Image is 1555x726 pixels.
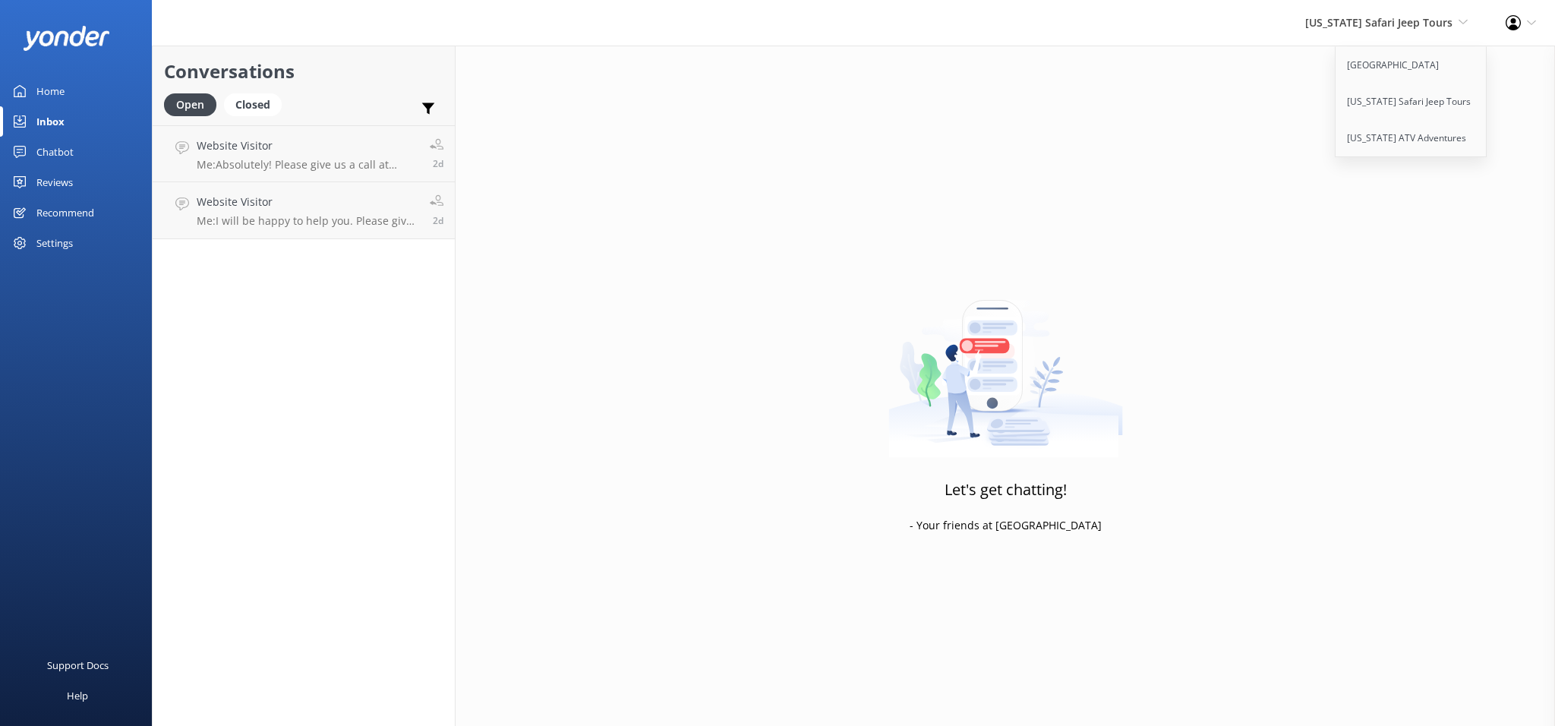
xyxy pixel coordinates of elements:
a: Website VisitorMe:I will be happy to help you. Please give us a call at [PHONE_NUMBER]2d [153,182,455,239]
h4: Website Visitor [197,137,418,154]
p: Me: Absolutely! Please give us a call at [PHONE_NUMBER] and a live person will take your call :) [197,158,418,172]
div: Inbox [36,106,65,137]
div: Open [164,93,216,116]
img: yonder-white-logo.png [23,26,110,51]
span: Oct 03 2025 02:19pm (UTC -07:00) America/Phoenix [433,157,443,170]
h4: Website Visitor [197,194,418,210]
div: Recommend [36,197,94,228]
span: Oct 03 2025 02:18pm (UTC -07:00) America/Phoenix [433,214,443,227]
p: - Your friends at [GEOGRAPHIC_DATA] [910,517,1102,534]
a: Open [164,96,224,112]
a: [US_STATE] ATV Adventures [1336,120,1487,156]
div: Chatbot [36,137,74,167]
div: Home [36,76,65,106]
a: Closed [224,96,289,112]
p: Me: I will be happy to help you. Please give us a call at [PHONE_NUMBER] [197,214,418,228]
a: [US_STATE] Safari Jeep Tours [1336,84,1487,120]
img: artwork of a man stealing a conversation from at giant smartphone [888,268,1123,458]
a: Website VisitorMe:Absolutely! Please give us a call at [PHONE_NUMBER] and a live person will take... [153,125,455,182]
a: [GEOGRAPHIC_DATA] [1336,47,1487,84]
div: Help [67,680,88,711]
span: [US_STATE] Safari Jeep Tours [1305,15,1452,30]
div: Reviews [36,167,73,197]
div: Closed [224,93,282,116]
h3: Let's get chatting! [945,478,1067,502]
div: Settings [36,228,73,258]
h2: Conversations [164,57,443,86]
div: Support Docs [47,650,109,680]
